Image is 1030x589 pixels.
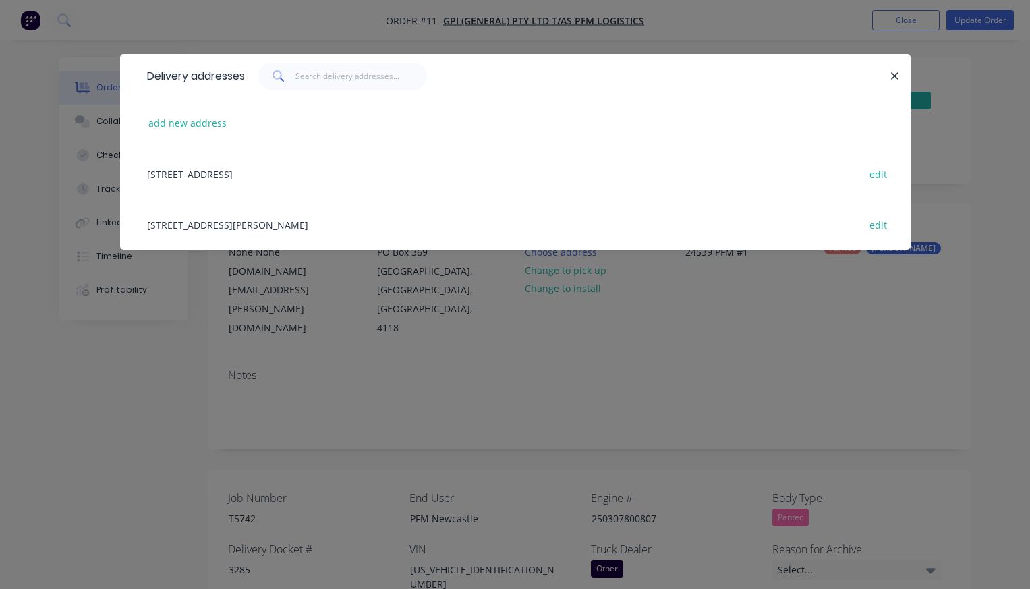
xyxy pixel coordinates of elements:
[140,199,890,250] div: [STREET_ADDRESS][PERSON_NAME]
[863,165,894,183] button: edit
[142,114,234,132] button: add new address
[140,148,890,199] div: [STREET_ADDRESS]
[295,63,427,90] input: Search delivery addresses...
[863,215,894,233] button: edit
[140,55,245,98] div: Delivery addresses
